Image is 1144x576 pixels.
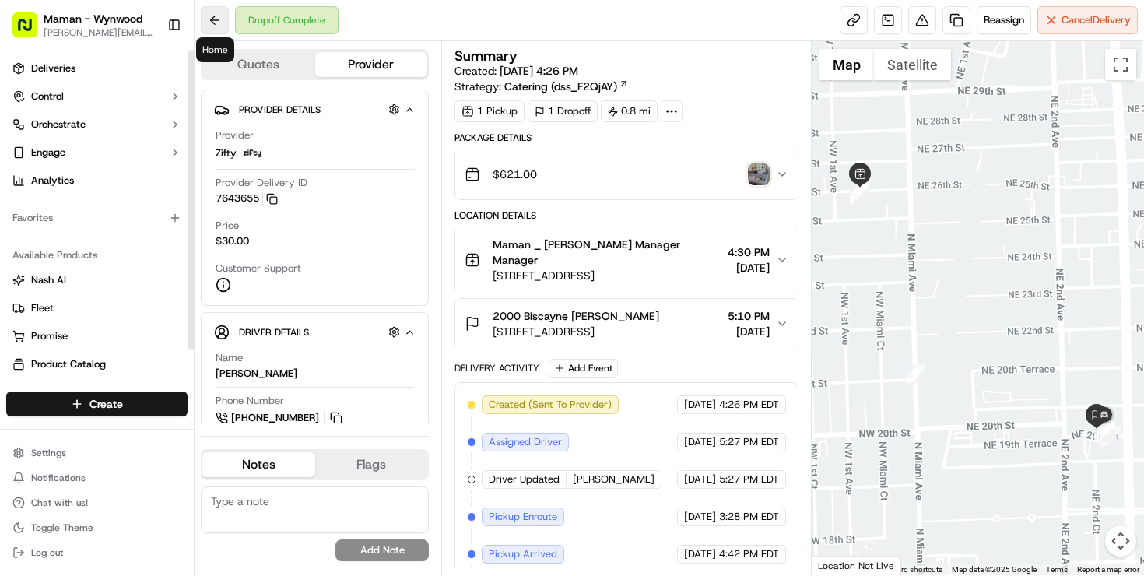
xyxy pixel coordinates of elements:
[265,153,283,172] button: Start new chat
[500,64,578,78] span: [DATE] 4:26 PM
[315,52,428,77] button: Provider
[489,435,562,449] span: Assigned Driver
[719,472,779,486] span: 5:27 PM EDT
[1062,13,1131,27] span: Cancel Delivery
[202,452,315,477] button: Notes
[216,146,237,160] span: Zifty
[216,219,239,233] span: Price
[31,546,63,559] span: Log out
[31,301,54,315] span: Fleet
[455,299,798,349] button: 2000 Biscayne [PERSON_NAME][STREET_ADDRESS]5:10 PM[DATE]
[1094,421,1114,441] div: 20
[719,435,779,449] span: 5:27 PM EDT
[6,542,188,564] button: Log out
[728,244,770,260] span: 4:30 PM
[216,176,307,190] span: Provider Delivery ID
[728,260,770,276] span: [DATE]
[31,329,68,343] span: Promise
[493,308,659,324] span: 2000 Biscayne [PERSON_NAME]
[44,11,142,26] button: Maman - Wynwood
[315,452,428,477] button: Flags
[6,168,188,193] a: Analytics
[147,348,250,364] span: API Documentation
[6,492,188,514] button: Chat with us!
[6,392,188,416] button: Create
[504,79,629,94] a: Catering (dss_F2QjAY)
[40,100,280,117] input: Got a question? Start typing here...
[70,149,255,164] div: Start new chat
[6,268,188,293] button: Nash AI
[6,140,188,165] button: Engage
[12,357,181,371] a: Product Catalog
[719,547,779,561] span: 4:42 PM EDT
[110,385,188,398] a: Powered byPylon
[684,398,716,412] span: [DATE]
[140,283,172,296] span: [DATE]
[132,283,137,296] span: •
[819,49,874,80] button: Show street map
[684,510,716,524] span: [DATE]
[816,555,867,575] a: Open this area in Google Maps (opens a new window)
[6,112,188,137] button: Orchestrate
[684,472,716,486] span: [DATE]
[125,342,256,370] a: 💻API Documentation
[12,301,181,315] a: Fleet
[6,352,188,377] button: Product Catalog
[1100,427,1121,447] div: 18
[216,128,254,142] span: Provider
[489,472,560,486] span: Driver Updated
[684,547,716,561] span: [DATE]
[6,205,188,230] div: Favorites
[6,296,188,321] button: Fleet
[454,132,798,144] div: Package Details
[905,364,925,384] div: 17
[31,242,44,255] img: 1736555255976-a54dd68f-1ca7-489b-9aae-adbdc363a1c4
[493,167,537,182] span: $621.00
[454,79,629,94] div: Strategy:
[719,398,779,412] span: 4:26 PM EDT
[454,63,578,79] span: Created:
[31,273,66,287] span: Nash AI
[16,227,40,251] img: Klarizel Pensader
[719,510,779,524] span: 3:28 PM EDT
[454,362,539,374] div: Delivery Activity
[6,324,188,349] button: Promise
[6,243,188,268] div: Available Products
[214,97,416,122] button: Provider Details
[12,329,181,343] a: Promise
[6,517,188,539] button: Toggle Theme
[31,118,86,132] span: Orchestrate
[202,52,315,77] button: Quotes
[12,273,181,287] a: Nash AI
[44,26,155,39] button: [PERSON_NAME][EMAIL_ADDRESS][DOMAIN_NAME]
[9,342,125,370] a: 📗Knowledge Base
[239,326,309,339] span: Driver Details
[977,6,1031,34] button: Reassign
[16,202,104,215] div: Past conversations
[1105,49,1136,80] button: Toggle fullscreen view
[216,234,249,248] span: $30.00
[31,357,106,371] span: Product Catalog
[6,56,188,81] a: Deliveries
[812,556,901,575] div: Location Not Live
[6,467,188,489] button: Notifications
[16,269,40,293] img: Klarizel Pensader
[493,268,721,283] span: [STREET_ADDRESS]
[728,324,770,339] span: [DATE]
[214,319,416,345] button: Driver Details
[239,104,321,116] span: Provider Details
[454,49,518,63] h3: Summary
[493,237,721,268] span: Maman _ [PERSON_NAME] Manager Manager
[728,308,770,324] span: 5:10 PM
[489,547,557,561] span: Pickup Arrived
[31,174,74,188] span: Analytics
[231,411,319,425] span: [PHONE_NUMBER]
[243,144,261,163] img: zifty-logo-trans-sq.png
[70,164,214,177] div: We're available if you need us!
[132,241,137,254] span: •
[850,179,870,199] div: 16
[601,100,658,122] div: 0.8 mi
[1095,422,1115,442] div: 19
